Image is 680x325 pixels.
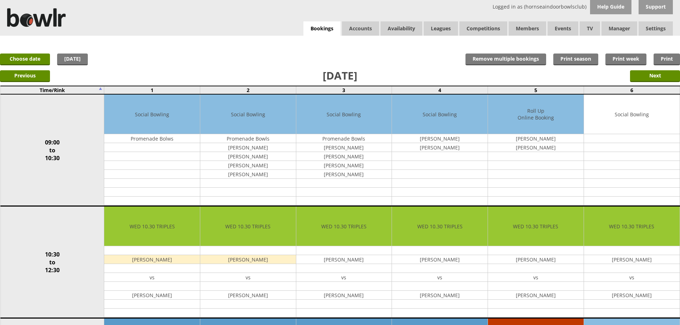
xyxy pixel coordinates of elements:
td: WED 10.30 TRIPLES [392,207,488,246]
td: [PERSON_NAME] [488,255,584,264]
td: Social Bowling [104,95,200,134]
td: [PERSON_NAME] [200,170,296,179]
td: [PERSON_NAME] [584,255,680,264]
td: 6 [584,86,680,94]
a: Leagues [424,21,458,36]
td: Social Bowling [584,95,680,134]
td: 5 [488,86,584,94]
td: vs [104,273,200,282]
td: Social Bowling [392,95,488,134]
td: 2 [200,86,296,94]
a: Print [654,54,680,65]
span: Members [509,21,546,36]
span: TV [580,21,600,36]
a: [DATE] [57,54,88,65]
td: [PERSON_NAME] [296,161,392,170]
td: vs [584,273,680,282]
td: [PERSON_NAME] [488,291,584,300]
td: [PERSON_NAME] [200,143,296,152]
td: Social Bowling [200,95,296,134]
td: [PERSON_NAME] [488,134,584,143]
span: Accounts [342,21,379,36]
td: Roll Up Online Booking [488,95,584,134]
td: [PERSON_NAME] [296,291,392,300]
td: WED 10.30 TRIPLES [200,207,296,246]
td: WED 10.30 TRIPLES [296,207,392,246]
td: [PERSON_NAME] [104,291,200,300]
span: Manager [601,21,637,36]
td: [PERSON_NAME] [392,134,488,143]
td: [PERSON_NAME] [296,152,392,161]
span: Settings [639,21,673,36]
td: [PERSON_NAME] [392,291,488,300]
td: vs [488,273,584,282]
a: Print season [553,54,598,65]
td: WED 10.30 TRIPLES [584,207,680,246]
input: Next [630,70,680,82]
td: [PERSON_NAME] [200,255,296,264]
a: Events [548,21,578,36]
td: [PERSON_NAME] [392,255,488,264]
td: [PERSON_NAME] [296,170,392,179]
td: Promenade Bowls [296,134,392,143]
td: [PERSON_NAME] [296,143,392,152]
td: vs [296,273,392,282]
a: Bookings [303,21,341,36]
td: 10:30 to 12:30 [0,206,104,318]
td: [PERSON_NAME] [488,143,584,152]
td: vs [392,273,488,282]
td: Time/Rink [0,86,104,94]
a: Competitions [459,21,507,36]
td: 4 [392,86,488,94]
td: [PERSON_NAME] [200,291,296,300]
td: [PERSON_NAME] [104,255,200,264]
td: [PERSON_NAME] [584,291,680,300]
td: vs [200,273,296,282]
td: 3 [296,86,392,94]
td: Promenade Bowls [200,134,296,143]
td: 1 [104,86,200,94]
td: Promenade Bolws [104,134,200,143]
td: Social Bowling [296,95,392,134]
td: 09:00 to 10:30 [0,94,104,206]
td: [PERSON_NAME] [200,152,296,161]
td: [PERSON_NAME] [392,143,488,152]
td: [PERSON_NAME] [296,255,392,264]
input: Remove multiple bookings [465,54,546,65]
td: [PERSON_NAME] [200,161,296,170]
td: WED 10.30 TRIPLES [104,207,200,246]
a: Availability [381,21,422,36]
td: WED 10.30 TRIPLES [488,207,584,246]
a: Print week [605,54,646,65]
